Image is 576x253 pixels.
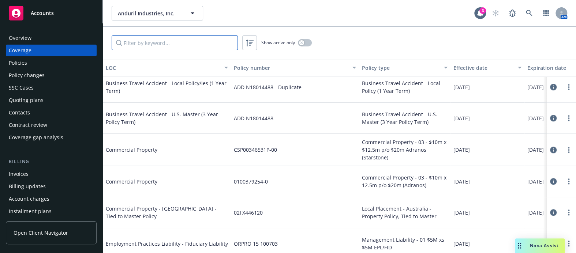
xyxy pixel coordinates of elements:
span: ADD N18014488 [234,114,273,122]
span: Commercial Property [106,146,216,154]
span: [DATE] [527,178,544,185]
a: more [564,83,573,91]
span: Business Travel Accident - Local Policy (1 Year Term) [362,79,448,95]
span: 02FX446120 [234,209,263,216]
a: more [564,114,573,122]
span: [DATE] [453,240,470,248]
div: Effective date [453,64,513,72]
div: Policy type [362,64,440,72]
a: Coverage [6,45,97,56]
a: Start snowing [488,6,503,20]
button: Policy number [231,59,359,76]
span: Nova Assist [530,242,559,249]
span: CSP00346531P-00 [234,146,277,154]
div: Drag to move [515,238,524,253]
span: Accounts [31,10,54,16]
span: Show active only [261,39,295,46]
div: Policies [9,57,27,69]
a: SSC Cases [6,82,97,94]
span: [DATE] [453,114,470,122]
span: [DATE] [453,209,470,216]
span: 0100379254-0 [234,178,268,185]
span: ADD N18014488 - Duplicate [234,83,302,91]
div: SSC Cases [9,82,34,94]
span: Business Travel Accident - U.S. Master (3 Year Policy Term) [362,110,448,126]
div: Coverage [9,45,31,56]
span: [DATE] [453,146,470,154]
span: Commercial Property - [GEOGRAPHIC_DATA] - Tied to Master Policy [106,205,228,220]
a: Overview [6,32,97,44]
div: Coverage gap analysis [9,132,63,143]
div: Invoices [9,168,29,180]
a: Accounts [6,3,97,23]
button: Policy type [359,59,450,76]
a: Installment plans [6,205,97,217]
div: Quoting plans [9,94,44,106]
span: Local Placement - Australia - Property Policy, Tied to Master [362,205,448,220]
button: Nova Assist [515,238,565,253]
span: [DATE] [453,83,470,91]
a: Contract review [6,119,97,131]
span: [DATE] [453,178,470,185]
span: [DATE] [527,209,544,216]
div: Contract review [9,119,47,131]
span: [DATE] [527,146,544,154]
span: Anduril Industries, Inc. [118,10,181,17]
span: Management Liability - 01 $5M xs $5M EPL/FID [362,236,448,251]
div: Installment plans [9,205,52,217]
a: more [564,239,573,248]
span: Commercial Property - 03 - $10m x 12.5m p/o $20m (Adranos) [362,174,448,189]
button: LOC [103,59,231,76]
span: [DATE] [527,83,544,91]
div: Billing [6,158,97,165]
a: Policy changes [6,69,97,81]
div: 3 [479,7,486,14]
span: Commercial Property - 03 - $10m x $12.5m p/o $20m Adranos (Starstone) [362,138,448,161]
button: Anduril Industries, Inc. [112,6,203,20]
a: Report a Bug [505,6,520,20]
a: Quoting plans [6,94,97,106]
span: Business Travel Accident - Local Policy/ies (1 Year Term) [106,79,228,95]
a: Account charges [6,193,97,205]
span: Business Travel Accident - U.S. Master (3 Year Policy Term) [106,110,228,126]
a: Invoices [6,168,97,180]
span: Open Client Navigator [14,229,68,237]
span: ORPRO 15 100703 [234,240,278,248]
div: Account charges [9,193,49,205]
a: Coverage gap analysis [6,132,97,143]
a: more [564,177,573,186]
span: [DATE] [527,114,544,122]
a: more [564,208,573,217]
div: Contacts [9,107,30,118]
a: Billing updates [6,181,97,192]
div: Billing updates [9,181,46,192]
div: Overview [9,32,31,44]
button: Effective date [450,59,524,76]
a: Policies [6,57,97,69]
div: LOC [106,64,220,72]
a: Contacts [6,107,97,118]
span: Commercial Property [106,178,216,185]
div: Policy changes [9,69,45,81]
input: Filter by keyword... [112,35,238,50]
a: Switch app [539,6,553,20]
div: Policy number [234,64,348,72]
a: Search [522,6,536,20]
span: Employment Practices Liability - Fiduciary Liability [106,240,228,248]
a: more [564,146,573,154]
